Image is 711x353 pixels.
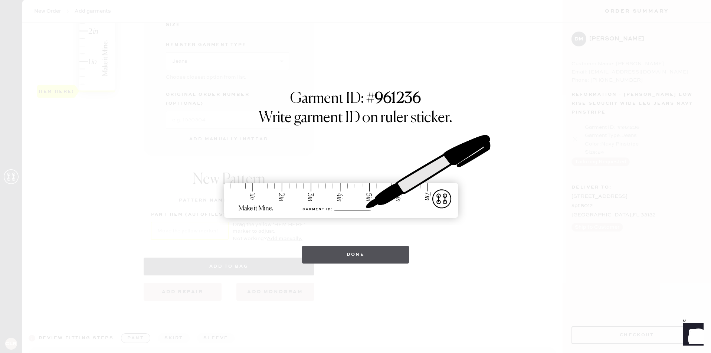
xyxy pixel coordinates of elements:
img: ruler-sticker-sharpie.svg [216,116,495,238]
iframe: Front Chat [676,320,708,352]
h1: Write garment ID on ruler sticker. [259,109,452,127]
button: Done [302,246,409,264]
strong: 961236 [375,91,421,106]
h1: Garment ID: # [290,90,421,109]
